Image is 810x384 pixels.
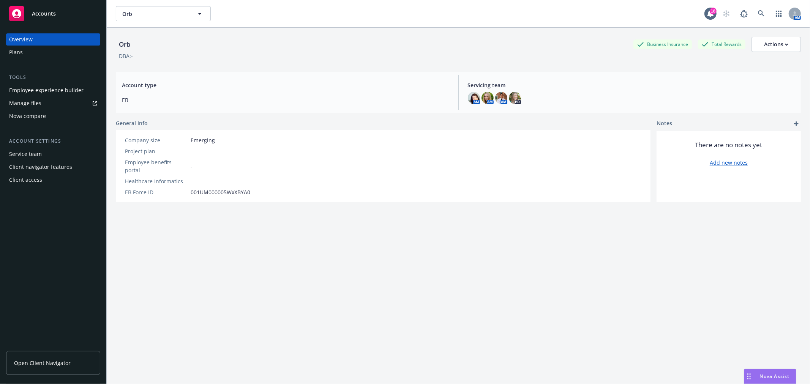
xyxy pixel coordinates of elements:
div: Account settings [6,137,100,145]
span: Accounts [32,11,56,17]
button: Nova Assist [744,369,796,384]
span: Servicing team [468,81,795,89]
div: Plans [9,46,23,58]
span: Account type [122,81,449,89]
a: Search [754,6,769,21]
div: Tools [6,74,100,81]
span: - [191,177,193,185]
a: Report a Bug [736,6,752,21]
a: Switch app [771,6,786,21]
img: photo [509,92,521,104]
img: photo [482,92,494,104]
a: add [792,119,801,128]
span: Emerging [191,136,215,144]
div: Orb [116,39,134,49]
div: Employee benefits portal [125,158,188,174]
a: Add new notes [710,159,748,167]
a: Start snowing [719,6,734,21]
div: Drag to move [744,369,754,384]
div: Healthcare Informatics [125,177,188,185]
button: Orb [116,6,211,21]
span: 001UM000005WxXBYA0 [191,188,250,196]
span: Open Client Navigator [14,359,71,367]
a: Manage files [6,97,100,109]
div: Client navigator features [9,161,72,173]
div: Nova compare [9,110,46,122]
a: Client navigator features [6,161,100,173]
a: Accounts [6,3,100,24]
span: General info [116,119,148,127]
a: Employee experience builder [6,84,100,96]
a: Nova compare [6,110,100,122]
a: Overview [6,33,100,46]
img: photo [468,92,480,104]
div: Total Rewards [698,39,745,49]
img: photo [495,92,507,104]
div: Project plan [125,147,188,155]
div: 18 [710,8,717,14]
div: Client access [9,174,42,186]
span: Nova Assist [760,373,790,379]
span: EB [122,96,449,104]
div: Service team [9,148,42,160]
div: Company size [125,136,188,144]
span: Notes [657,119,672,128]
span: - [191,147,193,155]
a: Plans [6,46,100,58]
div: DBA: - [119,52,133,60]
div: Employee experience builder [9,84,84,96]
button: Actions [752,37,801,52]
a: Service team [6,148,100,160]
div: Manage files [9,97,41,109]
span: There are no notes yet [695,140,763,150]
div: Actions [764,37,788,52]
div: Business Insurance [633,39,692,49]
div: Overview [9,33,33,46]
a: Client access [6,174,100,186]
span: Orb [122,10,188,18]
div: EB Force ID [125,188,188,196]
span: - [191,162,193,170]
